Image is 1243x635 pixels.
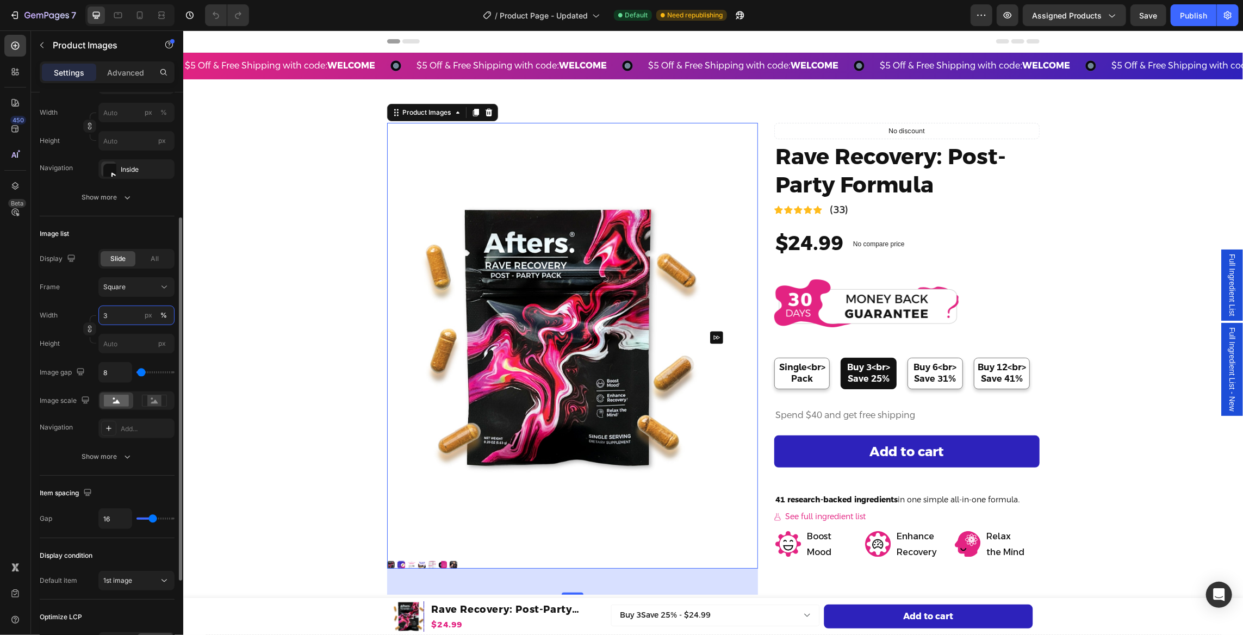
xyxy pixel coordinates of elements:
[40,447,175,466] button: Show more
[527,301,540,314] button: Carousel Next Arrow
[641,574,850,599] button: Add to cart
[705,96,742,105] p: No discount
[592,501,618,527] img: gempages_540046747133543329-a71638ec-9afe-4dfe-a5e8-c2293e1cf61b.png
[465,28,655,43] p: $5 Off & Free Shipping with code:
[40,551,92,561] div: Display condition
[40,365,87,380] div: Image gap
[902,30,913,41] img: gempages_540046747133543329-6a2acefc-300a-4e19-bb11-8e349ec877d8.png
[145,108,152,117] div: px
[99,363,132,382] input: Auto
[591,405,856,437] button: Add to cart
[1023,4,1126,26] button: Assigned Products
[8,199,26,208] div: Beta
[53,39,145,52] p: Product Images
[207,30,218,41] img: gempages_540046747133543329-6a2acefc-300a-4e19-bb11-8e349ec877d8.png
[376,30,424,40] strong: WELCOME
[98,334,175,353] input: px
[647,173,665,185] p: (33)
[697,28,887,43] p: $5 Off & Free Shipping with code:
[40,422,73,432] div: Navigation
[151,254,159,264] span: All
[217,77,270,87] div: Product Images
[40,612,82,622] div: Optimize LCP
[157,106,170,119] button: px
[98,571,175,590] button: 1st image
[54,67,84,78] p: Settings
[107,67,144,78] p: Advanced
[625,10,648,20] span: Default
[247,587,421,602] div: $24.99
[10,116,26,124] div: 450
[40,188,175,207] button: Show more
[40,136,60,146] label: Height
[142,106,155,119] button: %
[40,163,73,173] div: Navigation
[591,200,661,227] div: $24.99
[682,501,708,527] img: gempages_540046747133543329-c40c0be9-6f13-4f7a-bccd-3eef5425ed2b.png
[4,4,81,26] button: 7
[144,30,192,40] strong: WELCOME
[40,576,77,586] div: Default item
[82,451,133,462] div: Show more
[772,501,798,527] img: gempages_540046747133543329-6dfb3bb1-e137-40f2-8fd6-28e7f8ff49b0.png
[720,578,770,594] div: Add to cart
[592,464,855,474] p: in one simple all-in-one formula.
[103,282,126,292] span: Square
[713,514,765,530] p: Recovery
[110,254,126,264] span: Slide
[40,229,69,239] div: Image list
[670,30,681,41] img: gempages_540046747133543329-6a2acefc-300a-4e19-bb11-8e349ec877d8.png
[1171,4,1216,26] button: Publish
[205,4,249,26] div: Undo/Redo
[71,9,76,22] p: 7
[596,332,642,353] span: Single<br> Pack
[1043,223,1054,285] span: Full Ingredient List
[160,108,167,117] div: %
[103,576,132,584] span: 1st image
[670,210,722,217] p: No compare price
[794,332,843,353] span: Buy 12<br> Save 41%
[664,332,707,353] span: Buy 3<br> Save 25%
[500,10,588,21] span: Product Page - Updated
[686,413,761,429] div: Add to cart
[40,282,60,292] label: Frame
[40,339,60,348] label: Height
[40,486,94,501] div: Item spacing
[40,108,58,117] label: Width
[158,136,166,145] span: px
[233,28,424,43] p: $5 Off & Free Shipping with code:
[98,103,175,122] input: px%
[591,249,775,297] img: gempages_540046747133543329-40618e76-77db-4a22-a376-ef6e7fc1bf1d.png
[1130,4,1166,26] button: Save
[667,10,723,20] span: Need republishing
[730,332,773,353] span: Buy 6<br> Save 31%
[40,394,92,408] div: Image scale
[40,310,58,320] label: Width
[607,30,655,40] strong: WELCOME
[928,28,1118,43] p: $5 Off & Free Shipping with code:
[2,28,192,43] p: $5 Off & Free Shipping with code:
[98,277,175,297] button: Square
[713,499,765,514] p: Enhance
[121,424,172,434] div: Add...
[121,165,172,175] div: Inside
[98,131,175,151] input: px
[592,379,855,391] p: Spend $40 and get free shipping
[1140,11,1158,20] span: Save
[1043,297,1054,381] span: Full Ingredient List - New
[158,339,166,347] span: px
[1032,10,1102,21] span: Assigned Products
[591,475,695,497] a: See full ingredient list
[82,192,133,203] div: Show more
[591,111,856,170] h1: Rave Recovery: Post-Party Formula
[99,509,132,528] input: Auto
[839,30,887,40] strong: WELCOME
[1180,10,1207,21] div: Publish
[40,252,78,266] div: Display
[142,309,155,322] button: %
[157,309,170,322] button: px
[40,514,52,524] div: Gap
[439,30,450,41] img: gempages_540046747133543329-6a2acefc-300a-4e19-bb11-8e349ec877d8.png
[624,514,675,530] p: Mood
[495,10,498,21] span: /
